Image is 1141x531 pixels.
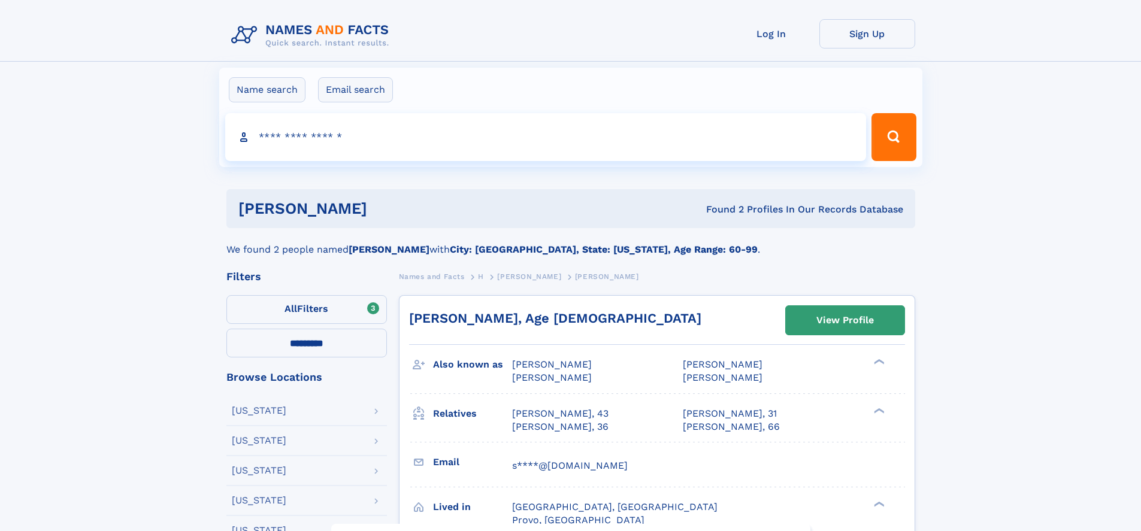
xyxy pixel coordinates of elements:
div: [US_STATE] [232,466,286,475]
a: View Profile [786,306,904,335]
a: [PERSON_NAME], 66 [683,420,780,433]
h3: Also known as [433,354,512,375]
a: Names and Facts [399,269,465,284]
div: ❯ [871,500,885,508]
div: ❯ [871,358,885,366]
label: Name search [229,77,305,102]
a: Sign Up [819,19,915,48]
span: Provo, [GEOGRAPHIC_DATA] [512,514,644,526]
div: [US_STATE] [232,496,286,505]
h3: Email [433,452,512,472]
div: [US_STATE] [232,406,286,415]
button: Search Button [871,113,916,161]
div: View Profile [816,307,874,334]
span: All [285,303,297,314]
span: [PERSON_NAME] [683,359,762,370]
div: Browse Locations [226,372,387,383]
a: [PERSON_NAME], Age [DEMOGRAPHIC_DATA] [409,311,701,326]
h1: [PERSON_NAME] [238,201,537,216]
div: We found 2 people named with . [226,228,915,257]
input: search input [225,113,867,161]
span: H [478,272,484,281]
img: Logo Names and Facts [226,19,399,51]
h3: Lived in [433,497,512,517]
a: [PERSON_NAME], 36 [512,420,609,433]
span: [PERSON_NAME] [683,372,762,383]
a: [PERSON_NAME], 43 [512,407,609,420]
a: [PERSON_NAME], 31 [683,407,777,420]
span: [PERSON_NAME] [512,359,592,370]
span: [GEOGRAPHIC_DATA], [GEOGRAPHIC_DATA] [512,501,718,512]
b: [PERSON_NAME] [349,244,429,255]
div: Filters [226,271,387,282]
h3: Relatives [433,403,512,424]
a: H [478,269,484,284]
a: [PERSON_NAME] [497,269,561,284]
div: Found 2 Profiles In Our Records Database [537,203,903,216]
div: [US_STATE] [232,436,286,445]
div: ❯ [871,406,885,414]
label: Filters [226,295,387,324]
span: [PERSON_NAME] [512,372,592,383]
span: [PERSON_NAME] [575,272,639,281]
a: Log In [724,19,819,48]
b: City: [GEOGRAPHIC_DATA], State: [US_STATE], Age Range: 60-99 [450,244,758,255]
span: [PERSON_NAME] [497,272,561,281]
label: Email search [318,77,393,102]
